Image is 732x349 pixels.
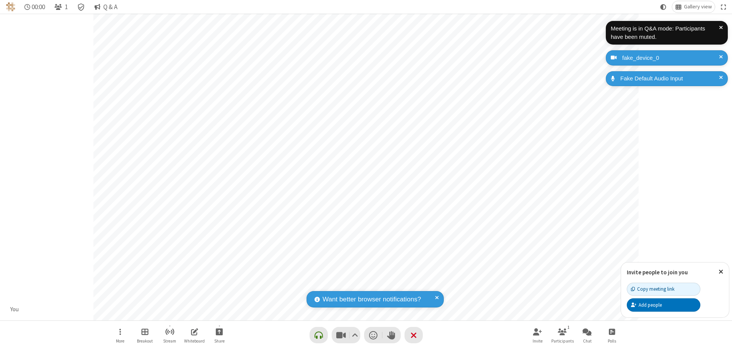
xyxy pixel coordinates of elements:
label: Invite people to join you [627,269,688,276]
span: 00:00 [32,3,45,11]
button: Invite participants (⌘+Shift+I) [526,324,549,346]
button: End or leave meeting [405,327,423,343]
button: Close popover [713,263,729,281]
button: Send a reaction [364,327,382,343]
span: Breakout [137,339,153,343]
div: You [8,305,22,314]
button: Manage Breakout Rooms [133,324,156,346]
span: 1 [65,3,68,11]
div: Meeting details Encryption enabled [74,1,88,13]
button: Raise hand [382,327,401,343]
img: QA Selenium DO NOT DELETE OR CHANGE [6,2,15,11]
div: Timer [21,1,48,13]
button: Open poll [600,324,623,346]
button: Stop video (⌘+Shift+V) [332,327,360,343]
div: Meeting is in Q&A mode: Participants have been muted. [611,24,719,42]
button: Change layout [672,1,715,13]
span: Stream [163,339,176,343]
button: Q & A [91,1,120,13]
span: More [116,339,124,343]
button: Video setting [350,327,360,343]
button: Start streaming [158,324,181,346]
span: Q & A [103,3,117,11]
button: Open chat [576,324,599,346]
button: Open participant list [551,324,574,346]
button: Start sharing [208,324,231,346]
button: Connect your audio [310,327,328,343]
button: Using system theme [657,1,669,13]
span: Polls [608,339,616,343]
div: Copy meeting link [631,285,674,293]
button: Add people [627,298,700,311]
div: 1 [565,324,572,331]
button: Fullscreen [718,1,729,13]
span: Invite [533,339,543,343]
span: Gallery view [684,4,712,10]
span: Share [214,339,225,343]
button: Open participant list [51,1,71,13]
div: fake_device_0 [620,54,722,62]
span: Whiteboard [184,339,205,343]
span: Participants [551,339,574,343]
button: Open shared whiteboard [183,324,206,346]
span: Want better browser notifications? [323,295,421,304]
div: Fake Default Audio Input [618,74,722,83]
span: Chat [583,339,592,343]
button: Open menu [109,324,132,346]
button: Copy meeting link [627,283,700,296]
